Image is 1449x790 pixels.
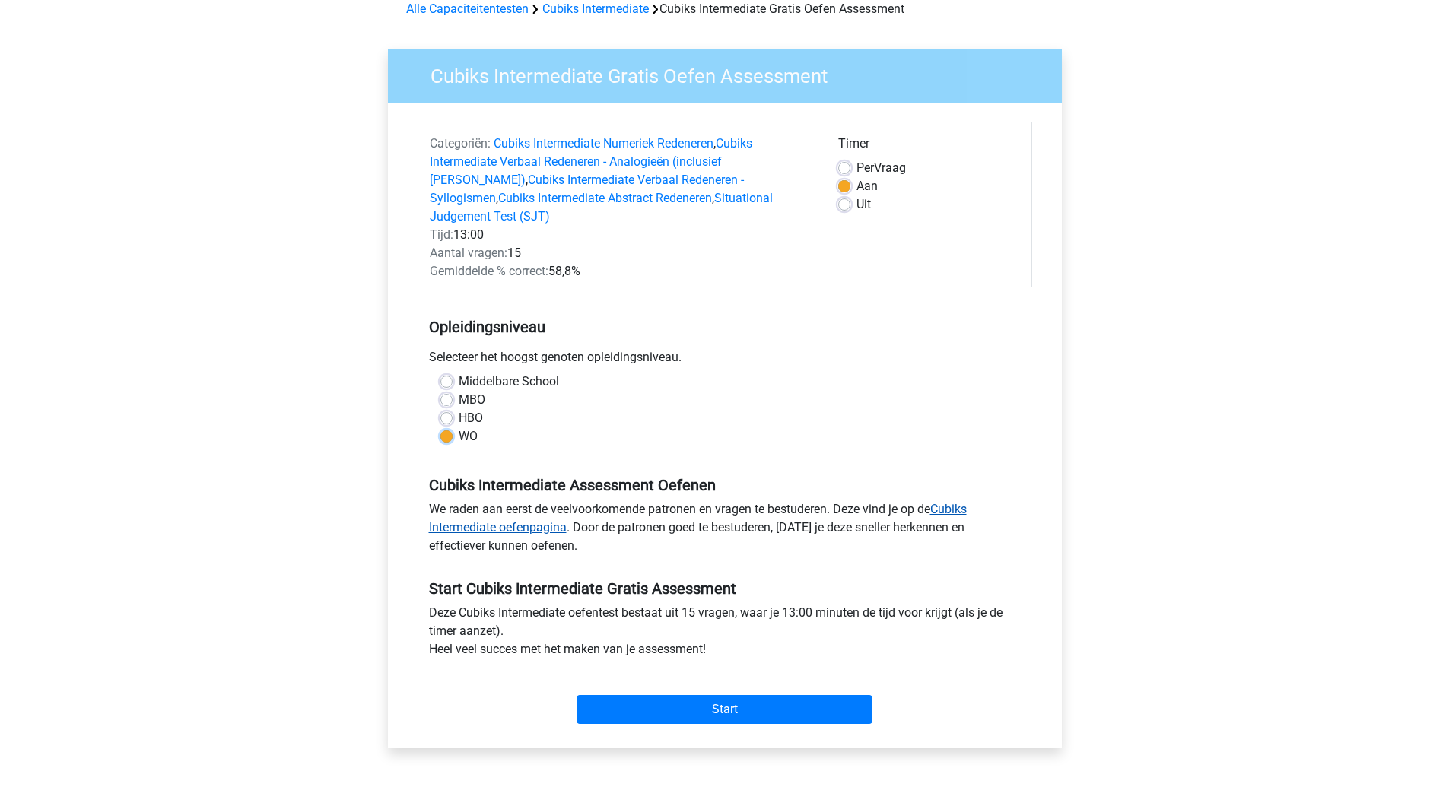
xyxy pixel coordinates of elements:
span: Tijd: [430,227,453,242]
h5: Opleidingsniveau [429,312,1021,342]
div: Deze Cubiks Intermediate oefentest bestaat uit 15 vragen, waar je 13:00 minuten de tijd voor krij... [418,604,1032,665]
h3: Cubiks Intermediate Gratis Oefen Assessment [412,59,1050,88]
div: , , , , [418,135,827,226]
div: Selecteer het hoogst genoten opleidingsniveau. [418,348,1032,373]
a: Cubiks Intermediate Verbaal Redeneren - Syllogismen [430,173,744,205]
span: Aantal vragen: [430,246,507,260]
span: Categoriën: [430,136,491,151]
div: Timer [838,135,1020,159]
label: Uit [856,195,871,214]
h5: Cubiks Intermediate Assessment Oefenen [429,476,1021,494]
a: Cubiks Intermediate Verbaal Redeneren - Analogieën (inclusief [PERSON_NAME]) [430,136,752,187]
label: HBO [459,409,483,427]
div: 13:00 [418,226,827,244]
label: Middelbare School [459,373,559,391]
a: Cubiks Intermediate Numeriek Redeneren [494,136,713,151]
a: Alle Capaciteitentesten [406,2,529,16]
a: Cubiks Intermediate Abstract Redeneren [498,191,712,205]
label: Aan [856,177,878,195]
input: Start [577,695,872,724]
a: Cubiks Intermediate [542,2,649,16]
h5: Start Cubiks Intermediate Gratis Assessment [429,579,1021,598]
label: WO [459,427,478,446]
div: We raden aan eerst de veelvoorkomende patronen en vragen te bestuderen. Deze vind je op de . Door... [418,500,1032,561]
div: 58,8% [418,262,827,281]
label: Vraag [856,159,906,177]
span: Gemiddelde % correct: [430,264,548,278]
div: 15 [418,244,827,262]
span: Per [856,160,874,175]
label: MBO [459,391,485,409]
